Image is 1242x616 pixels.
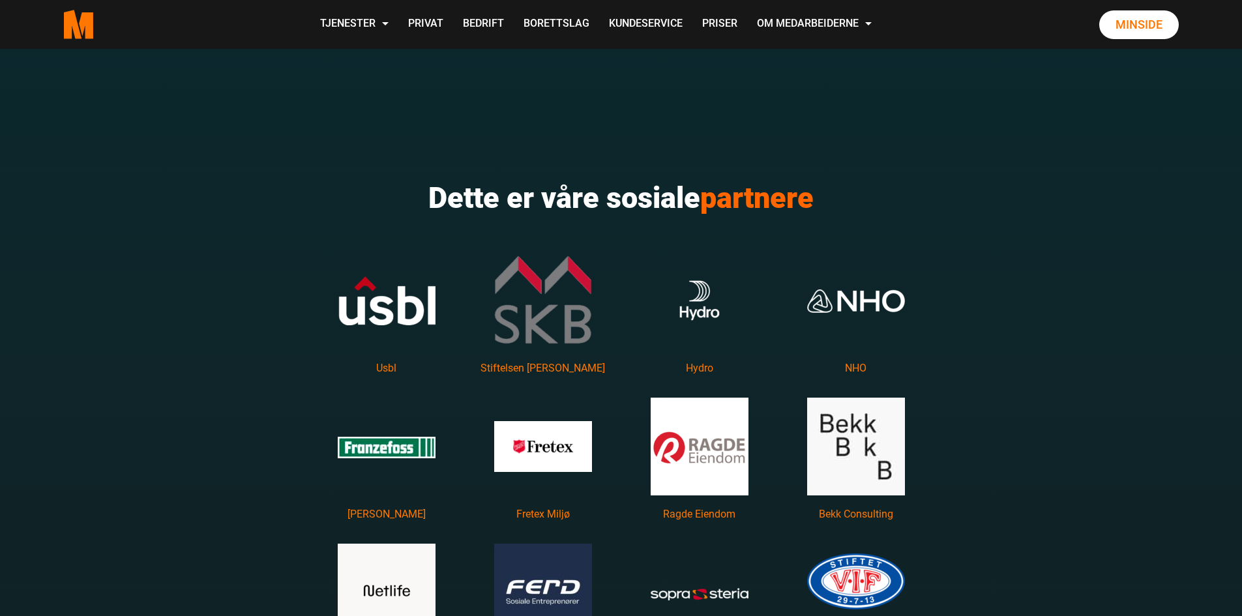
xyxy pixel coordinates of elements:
[692,1,747,48] a: Priser
[338,439,436,454] a: Les mer om Franzefoss Gjenvinning featured image
[663,508,735,520] a: Les mer om Ragde Eiendom main title
[807,292,905,308] a: Les mer om NHO featured image
[453,1,514,48] a: Bedrift
[700,181,814,215] span: partnere
[494,438,592,454] a: Les mer om Fretex Miljø featured image
[807,573,905,589] a: Les mer om Vålerenga kultur- og idrettspark AS featured image
[1099,10,1179,39] a: Minside
[807,289,905,313] img: NHO primærlogo RGB negativ
[747,1,881,48] a: Om Medarbeiderne
[651,266,748,335] img: hydro logo vertical negative
[651,398,748,495] img: Radge Eiendom Logo
[376,362,396,374] a: Les mer om Usbl main title
[819,508,893,520] a: Les mer om Bekk Consulting main title
[807,438,905,454] a: Les mer om Bekk Consulting featured image
[310,1,398,48] a: Tjenester
[845,362,866,374] a: Les mer om NHO main title
[347,508,426,520] a: Les mer om Franzefoss Gjenvinning main title
[338,276,436,325] img: usbl logo uten payoff hvit rod RGB
[807,553,905,609] img: Vålerenga Oslo logo.svg
[494,252,592,349] img: cropped skb copy
[494,421,592,472] img: Logo Fretex
[651,588,748,600] img: Sopra Steria logo RGB white color
[651,585,748,600] a: Les mer om Sopra Steria featured image
[338,584,436,600] a: Les mer om Netlife Design featured image
[494,292,592,308] a: Les mer om Stiftelsen Kaare Berg featured image
[599,1,692,48] a: Kundeservice
[481,362,605,374] a: Les mer om Stiftelsen Kaare Berg main title
[398,1,453,48] a: Privat
[686,362,713,374] a: Les mer om Hydro main title
[494,584,592,600] a: Les mer om Ferd Sosiale Entreprenører featured image
[338,292,436,308] a: Les mer om Usbl featured image
[651,292,748,308] a: Les mer om Hydro featured image
[807,398,905,495] img: Bekk Logo
[338,437,436,458] img: Franzefoss logo
[516,508,570,520] a: Les mer om Fretex Miljø main title
[514,1,599,48] a: Borettslag
[651,438,748,454] a: Les mer om Ragde Eiendom featured image
[318,181,924,216] h2: Dette er våre sosiale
